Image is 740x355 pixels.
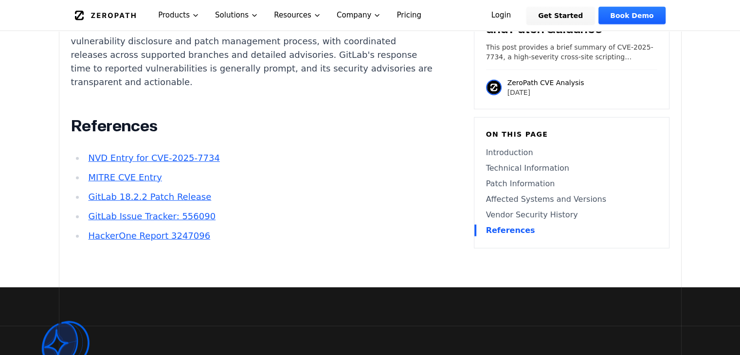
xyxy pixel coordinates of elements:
a: Introduction [486,147,657,159]
img: ZeroPath CVE Analysis [486,80,502,95]
h6: On this page [486,129,657,139]
a: NVD Entry for CVE-2025-7734 [88,153,219,163]
a: Get Started [526,7,595,24]
a: Book Demo [598,7,665,24]
a: HackerOne Report 3247096 [88,231,210,241]
a: Vendor Security History [486,209,657,221]
a: MITRE CVE Entry [88,172,162,182]
a: GitLab Issue Tracker: 556090 [88,211,216,221]
p: [DATE] [507,88,584,97]
p: This post provides a brief summary of CVE-2025-7734, a high-severity cross-site scripting vulnera... [486,42,657,62]
p: ZeroPath CVE Analysis [507,78,584,88]
a: Patch Information [486,178,657,190]
a: Technical Information [486,162,657,174]
a: References [486,225,657,236]
a: Affected Systems and Versions [486,194,657,205]
a: GitLab 18.2.2 Patch Release [88,192,211,202]
h2: References [71,116,433,136]
a: Login [480,7,523,24]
